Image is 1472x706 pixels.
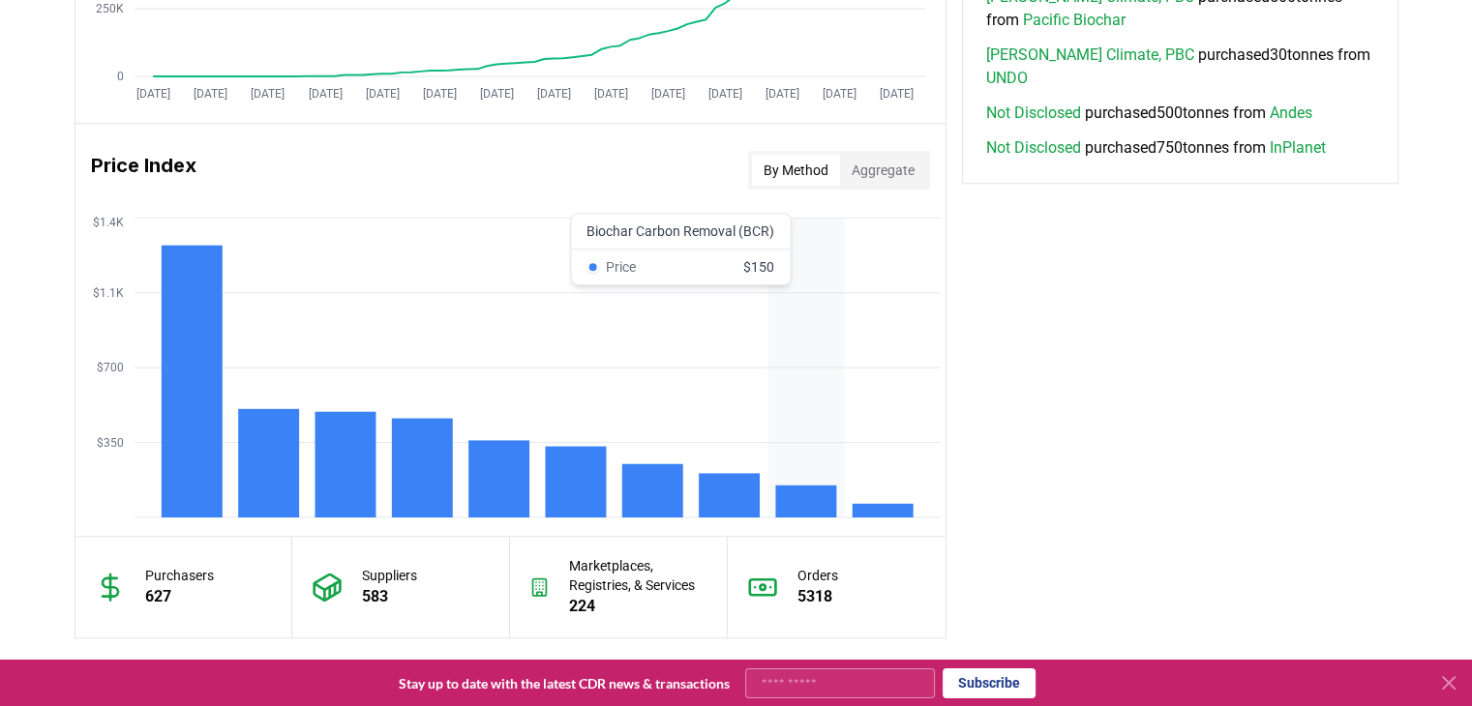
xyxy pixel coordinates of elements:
[986,44,1374,90] span: purchased 30 tonnes from
[752,155,840,186] button: By Method
[593,87,627,101] tspan: [DATE]
[362,566,417,585] p: Suppliers
[986,102,1081,125] a: Not Disclosed
[840,155,926,186] button: Aggregate
[92,286,123,300] tspan: $1.1K
[986,67,1028,90] a: UNDO
[1270,102,1312,125] a: Andes
[822,87,856,101] tspan: [DATE]
[422,87,456,101] tspan: [DATE]
[986,102,1312,125] span: purchased 500 tonnes from
[1270,136,1326,160] a: InPlanet
[95,2,123,15] tspan: 250K
[986,44,1194,67] a: [PERSON_NAME] Climate, PBC
[136,87,170,101] tspan: [DATE]
[362,585,417,608] p: 583
[308,87,342,101] tspan: [DATE]
[1023,9,1126,32] a: Pacific Biochar
[880,87,914,101] tspan: [DATE]
[986,136,1326,160] span: purchased 750 tonnes from
[650,87,684,101] tspan: [DATE]
[765,87,798,101] tspan: [DATE]
[365,87,399,101] tspan: [DATE]
[536,87,570,101] tspan: [DATE]
[707,87,741,101] tspan: [DATE]
[986,136,1081,160] a: Not Disclosed
[797,566,838,585] p: Orders
[569,556,707,595] p: Marketplaces, Registries, & Services
[797,585,838,608] p: 5318
[96,361,123,374] tspan: $700
[91,151,196,190] h3: Price Index
[116,70,123,83] tspan: 0
[194,87,227,101] tspan: [DATE]
[569,595,707,618] p: 224
[479,87,513,101] tspan: [DATE]
[145,585,214,608] p: 627
[92,215,123,228] tspan: $1.4K
[96,436,123,450] tspan: $350
[251,87,285,101] tspan: [DATE]
[145,566,214,585] p: Purchasers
